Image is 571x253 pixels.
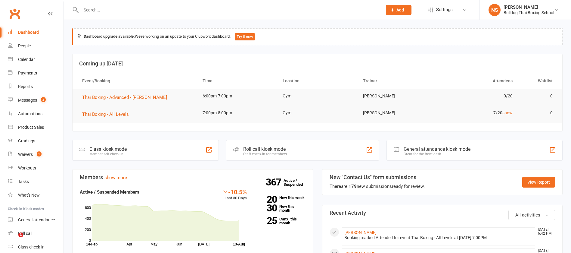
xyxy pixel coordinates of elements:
a: [PERSON_NAME] [344,230,377,235]
div: Reports [18,84,33,89]
div: Class check-in [18,245,45,249]
td: 0 [518,106,558,120]
div: Member self check-in [89,152,127,156]
span: Thai Boxing - Advanced - [PERSON_NAME] [82,95,167,100]
a: What's New [8,188,64,202]
a: Messages 2 [8,93,64,107]
div: Calendar [18,57,35,62]
span: Settings [436,3,453,17]
a: Gradings [8,134,64,148]
div: Tasks [18,179,29,184]
a: Calendar [8,53,64,66]
a: View Report [522,177,555,188]
div: NS [489,4,501,16]
a: General attendance kiosk mode [8,213,64,227]
strong: 20 [256,195,277,204]
div: Class kiosk mode [89,146,127,152]
strong: 25 [256,216,277,225]
strong: Dashboard upgrade available: [84,34,135,39]
a: Payments [8,66,64,80]
th: Attendees [438,73,518,89]
a: 30New this month [256,204,306,212]
td: 7:00pm-8:00pm [197,106,277,120]
iframe: Intercom live chat [6,232,20,247]
span: Thai Boxing - All Levels [82,112,129,117]
button: Thai Boxing - Advanced - [PERSON_NAME] [82,94,171,101]
div: Dashboard [18,30,39,35]
strong: 179 [349,184,357,189]
div: Workouts [18,166,36,170]
div: Booking marked Attended for event Thai Boxing - All Levels at [DATE] 7:00PM [344,235,533,240]
span: 1 [18,232,23,237]
h3: New "Contact Us" form submissions [330,174,425,180]
div: What's New [18,193,40,198]
div: -10.5% [222,188,247,195]
div: Roll call [18,231,32,236]
a: 367Active / Suspended [284,174,310,191]
a: 25Canx. this month [256,217,306,225]
td: 0 [518,89,558,103]
h3: Coming up [DATE] [79,61,556,67]
button: Thai Boxing - All Levels [82,111,133,118]
th: Event/Booking [77,73,197,89]
a: Clubworx [7,6,22,21]
span: 2 [41,97,46,102]
a: Waivers 1 [8,148,64,161]
td: Gym [277,106,357,120]
td: [PERSON_NAME] [358,106,438,120]
a: People [8,39,64,53]
div: Gradings [18,138,35,143]
a: Workouts [8,161,64,175]
h3: Recent Activity [330,210,555,216]
th: Trainer [358,73,438,89]
a: Product Sales [8,121,64,134]
a: Reports [8,80,64,93]
strong: Active / Suspended Members [80,189,139,195]
div: There are new submissions ready for review. [330,183,425,190]
div: Bulldog Thai Boxing School [504,10,554,15]
div: General attendance kiosk mode [404,146,470,152]
a: Automations [8,107,64,121]
a: Dashboard [8,26,64,39]
td: 6:00pm-7:00pm [197,89,277,103]
div: Staff check-in for members [243,152,287,156]
div: Product Sales [18,125,44,130]
h3: Members [80,174,306,180]
td: 0/20 [438,89,518,103]
div: [PERSON_NAME] [504,5,554,10]
div: Roll call kiosk mode [243,146,287,152]
div: We're working on an update to your Clubworx dashboard. [72,28,563,45]
strong: 367 [266,178,284,187]
a: Roll call [8,227,64,240]
th: Time [197,73,277,89]
th: Location [277,73,357,89]
a: show more [104,175,127,180]
button: Add [386,5,411,15]
div: People [18,43,31,48]
button: Try it now [235,33,255,40]
td: Gym [277,89,357,103]
a: Tasks [8,175,64,188]
div: Great for the front desk [404,152,470,156]
div: Automations [18,111,42,116]
input: Search... [79,6,378,14]
div: Waivers [18,152,33,157]
div: Last 30 Days [222,188,247,201]
span: Add [396,8,404,12]
div: Payments [18,71,37,75]
div: Messages [18,98,37,103]
button: All activities [508,210,555,220]
th: Waitlist [518,73,558,89]
span: 1 [37,151,42,157]
span: All activities [515,212,540,218]
a: show [502,110,513,115]
time: [DATE] 6:42 PM [535,228,555,236]
td: 7/20 [438,106,518,120]
strong: 30 [256,204,277,213]
a: 20New this week [256,196,306,200]
td: [PERSON_NAME] [358,89,438,103]
div: General attendance [18,217,55,222]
